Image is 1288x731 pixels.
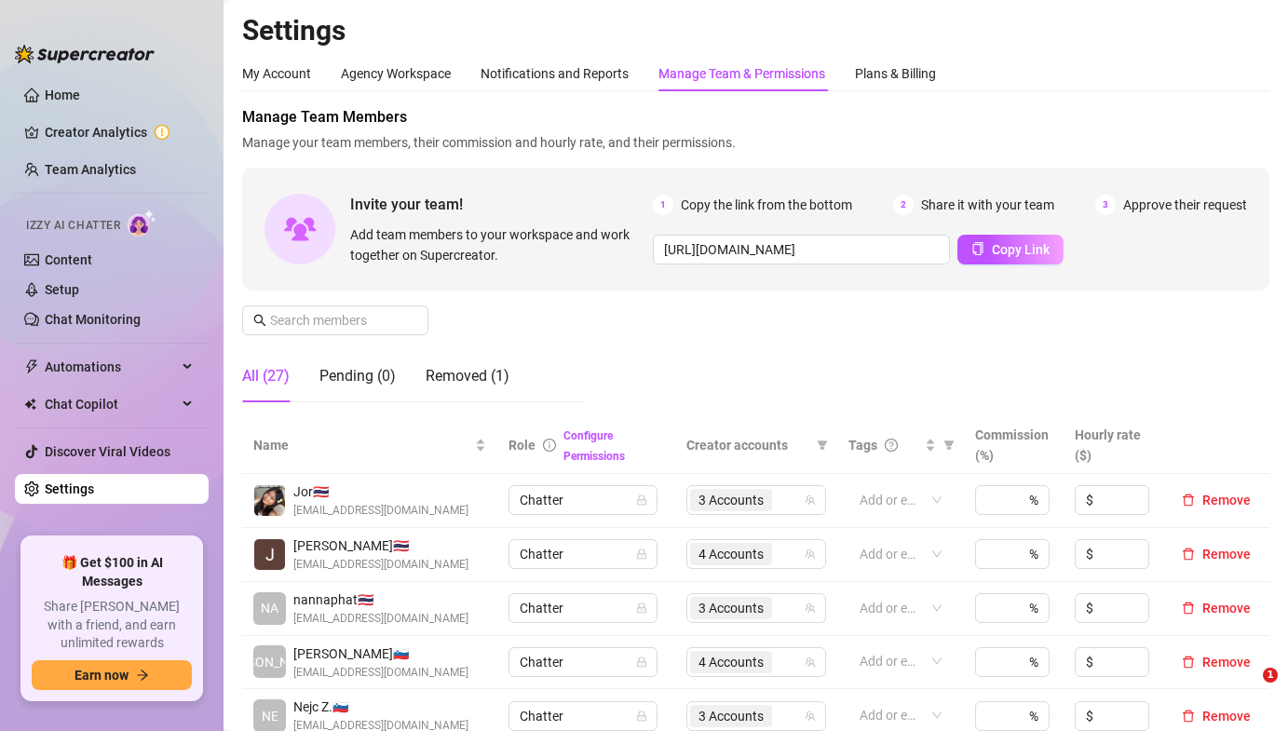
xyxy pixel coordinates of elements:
[45,352,177,382] span: Automations
[75,668,129,683] span: Earn now
[293,697,468,717] span: Nejc Z. 🇸🇮
[1064,417,1163,474] th: Hourly rate ($)
[1174,597,1258,619] button: Remove
[242,417,497,474] th: Name
[698,544,764,564] span: 4 Accounts
[242,63,311,84] div: My Account
[1182,548,1195,561] span: delete
[698,652,764,672] span: 4 Accounts
[350,224,645,265] span: Add team members to your workspace and work together on Supercreator.
[893,195,914,215] span: 2
[220,652,319,672] span: [PERSON_NAME]
[636,711,647,722] span: lock
[805,657,816,668] span: team
[636,602,647,614] span: lock
[45,162,136,177] a: Team Analytics
[426,365,509,387] div: Removed (1)
[698,490,764,510] span: 3 Accounts
[885,439,898,452] span: question-circle
[293,481,468,502] span: Jor 🇹🇭
[45,444,170,459] a: Discover Viral Videos
[971,242,984,255] span: copy
[254,539,285,570] img: James Darbyshire
[520,540,646,568] span: Chatter
[992,242,1050,257] span: Copy Link
[45,88,80,102] a: Home
[293,502,468,520] span: [EMAIL_ADDRESS][DOMAIN_NAME]
[254,485,285,516] img: Jor
[1182,494,1195,507] span: delete
[293,535,468,556] span: [PERSON_NAME] 🇹🇭
[45,282,79,297] a: Setup
[690,651,772,673] span: 4 Accounts
[1202,547,1251,562] span: Remove
[45,312,141,327] a: Chat Monitoring
[805,602,816,614] span: team
[26,217,120,235] span: Izzy AI Chatter
[563,429,625,463] a: Configure Permissions
[262,706,278,726] span: NE
[253,314,266,327] span: search
[1225,668,1269,712] iframe: Intercom live chat
[242,365,290,387] div: All (27)
[45,481,94,496] a: Settings
[1174,543,1258,565] button: Remove
[1202,655,1251,670] span: Remove
[319,365,396,387] div: Pending (0)
[32,660,192,690] button: Earn nowarrow-right
[921,195,1054,215] span: Share it with your team
[253,435,471,455] span: Name
[242,13,1269,48] h2: Settings
[15,45,155,63] img: logo-BBDzfeDw.svg
[1123,195,1247,215] span: Approve their request
[1182,602,1195,615] span: delete
[45,389,177,419] span: Chat Copilot
[481,63,629,84] div: Notifications and Reports
[128,210,156,237] img: AI Chatter
[341,63,451,84] div: Agency Workspace
[1202,601,1251,616] span: Remove
[520,702,646,730] span: Chatter
[848,435,877,455] span: Tags
[1174,705,1258,727] button: Remove
[32,554,192,590] span: 🎁 Get $100 in AI Messages
[690,543,772,565] span: 4 Accounts
[813,431,832,459] span: filter
[242,132,1269,153] span: Manage your team members, their commission and hourly rate, and their permissions.
[817,440,828,451] span: filter
[1182,710,1195,723] span: delete
[805,548,816,560] span: team
[1174,489,1258,511] button: Remove
[242,106,1269,129] span: Manage Team Members
[690,597,772,619] span: 3 Accounts
[957,235,1064,264] button: Copy Link
[1263,668,1278,683] span: 1
[45,117,194,147] a: Creator Analytics exclamation-circle
[658,63,825,84] div: Manage Team & Permissions
[520,594,646,622] span: Chatter
[690,705,772,727] span: 3 Accounts
[136,669,149,682] span: arrow-right
[45,252,92,267] a: Content
[293,643,468,664] span: [PERSON_NAME] 🇸🇮
[636,494,647,506] span: lock
[293,589,468,610] span: nannaphat 🇹🇭
[805,494,816,506] span: team
[24,359,39,374] span: thunderbolt
[686,435,809,455] span: Creator accounts
[690,489,772,511] span: 3 Accounts
[943,440,955,451] span: filter
[1202,493,1251,508] span: Remove
[261,598,278,618] span: NA
[270,310,402,331] input: Search members
[350,193,653,216] span: Invite your team!
[32,598,192,653] span: Share [PERSON_NAME] with a friend, and earn unlimited rewards
[543,439,556,452] span: info-circle
[855,63,936,84] div: Plans & Billing
[508,438,536,453] span: Role
[520,486,646,514] span: Chatter
[520,648,646,676] span: Chatter
[636,657,647,668] span: lock
[698,706,764,726] span: 3 Accounts
[698,598,764,618] span: 3 Accounts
